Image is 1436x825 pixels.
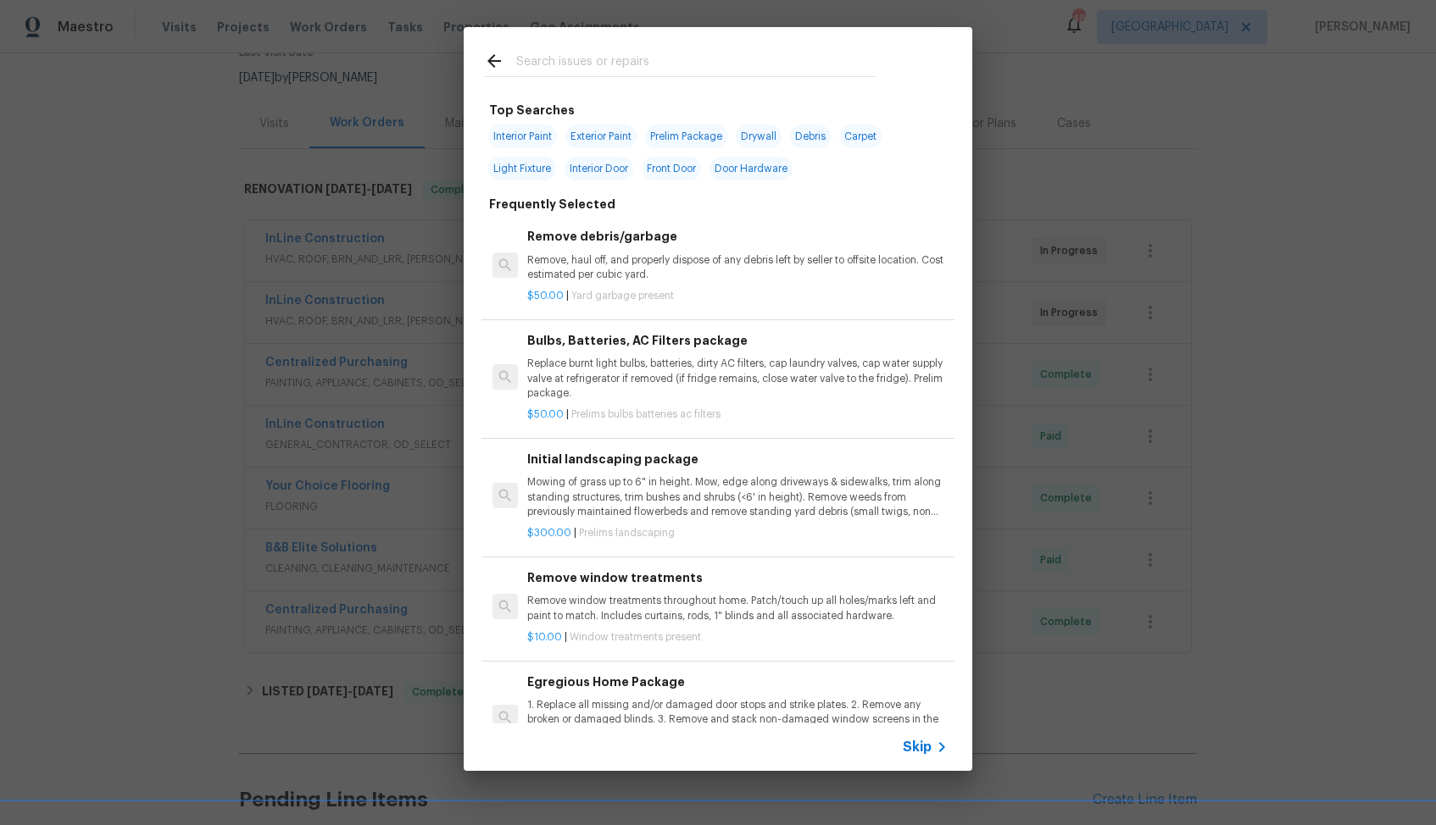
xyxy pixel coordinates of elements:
p: Remove window treatments throughout home. Patch/touch up all holes/marks left and paint to match.... [527,594,948,623]
input: Search issues or repairs [516,51,876,76]
h6: Remove window treatments [527,568,948,587]
span: Skip [903,739,932,756]
span: Window treatments present [570,632,701,642]
p: | [527,289,948,303]
span: Debris [790,125,831,148]
p: | [527,526,948,540]
span: $50.00 [527,291,564,301]
span: Interior Paint [488,125,557,148]
h6: Bulbs, Batteries, AC Filters package [527,331,948,350]
span: Exterior Paint [565,125,637,148]
span: Prelims landscaping [579,528,675,538]
span: Prelims bulbs batteries ac filters [571,409,721,419]
span: Door Hardware [710,157,793,180]
h6: Initial landscaping package [527,450,948,468]
p: Replace burnt light bulbs, batteries, dirty AC filters, cap laundry valves, cap water supply valv... [527,357,948,400]
span: Light Fixture [488,157,556,180]
span: $10.00 [527,632,562,642]
p: 1. Replace all missing and/or damaged door stops and strike plates. 2. Remove any broken or damag... [527,698,948,741]
span: Front Door [642,157,701,180]
h6: Top Searches [489,101,575,119]
h6: Remove debris/garbage [527,227,948,246]
span: Carpet [839,125,882,148]
span: Drywall [736,125,782,148]
span: Interior Door [565,157,633,180]
span: $50.00 [527,409,564,419]
p: | [527,630,948,645]
h6: Frequently Selected [489,195,615,213]
span: $300.00 [527,528,571,538]
span: Prelim Package [645,125,727,148]
p: | [527,407,948,422]
h6: Egregious Home Package [527,673,948,691]
span: Yard garbage present [571,291,674,301]
p: Remove, haul off, and properly dispose of any debris left by seller to offsite location. Cost est... [527,253,948,282]
p: Mowing of grass up to 6" in height. Mow, edge along driveways & sidewalks, trim along standing st... [527,475,948,518]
